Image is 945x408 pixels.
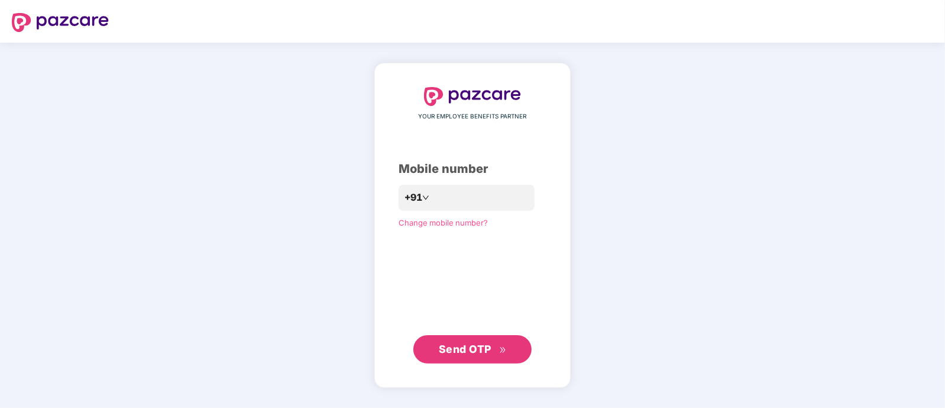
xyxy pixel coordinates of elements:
[399,160,546,178] div: Mobile number
[422,194,429,201] span: down
[413,335,532,364] button: Send OTPdouble-right
[399,218,488,227] a: Change mobile number?
[419,112,527,121] span: YOUR EMPLOYEE BENEFITS PARTNER
[404,190,422,205] span: +91
[439,343,491,355] span: Send OTP
[424,87,521,106] img: logo
[12,13,109,32] img: logo
[499,346,507,354] span: double-right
